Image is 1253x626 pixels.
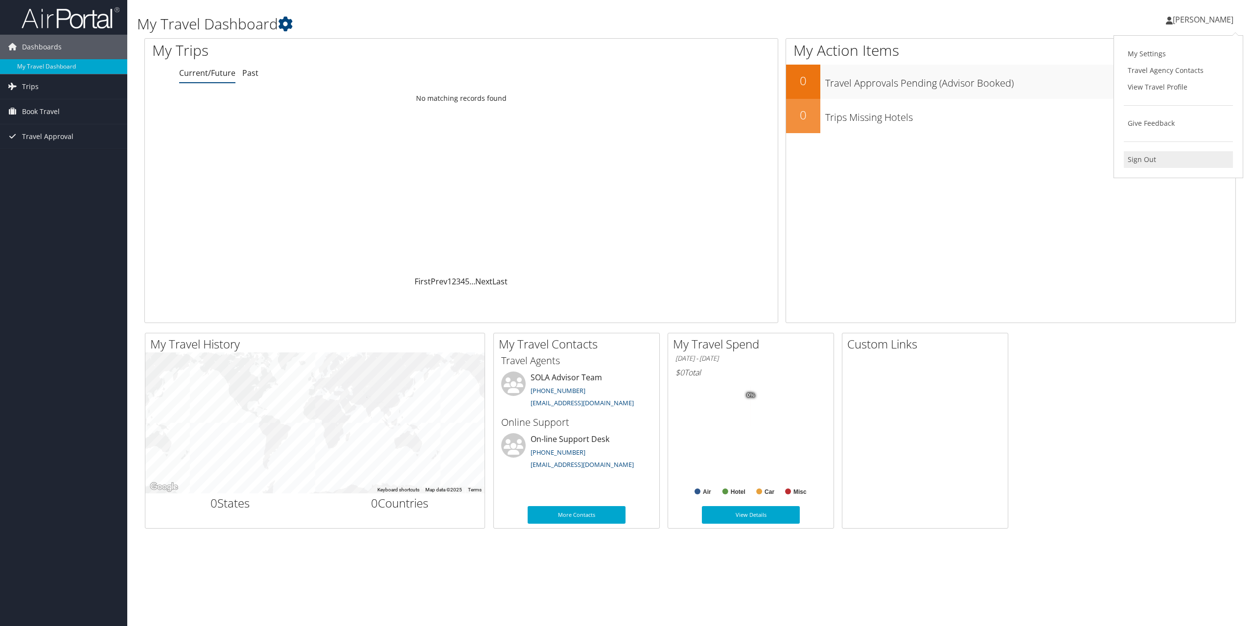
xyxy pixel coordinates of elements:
[492,276,508,287] a: Last
[675,354,826,363] h6: [DATE] - [DATE]
[786,65,1235,99] a: 0Travel Approvals Pending (Advisor Booked)
[210,495,217,511] span: 0
[531,448,585,457] a: [PHONE_NUMBER]
[747,393,755,398] tspan: 0%
[847,336,1008,352] h2: Custom Links
[1124,46,1233,62] a: My Settings
[431,276,447,287] a: Prev
[425,487,462,492] span: Map data ©2025
[786,99,1235,133] a: 0Trips Missing Hotels
[793,488,807,495] text: Misc
[1124,79,1233,95] a: View Travel Profile
[152,40,507,61] h1: My Trips
[496,433,657,473] li: On-line Support Desk
[731,488,745,495] text: Hotel
[499,336,659,352] h2: My Travel Contacts
[501,416,652,429] h3: Online Support
[22,35,62,59] span: Dashboards
[675,367,826,378] h6: Total
[531,398,634,407] a: [EMAIL_ADDRESS][DOMAIN_NAME]
[786,72,820,89] h2: 0
[825,106,1235,124] h3: Trips Missing Hotels
[1166,5,1243,34] a: [PERSON_NAME]
[765,488,774,495] text: Car
[242,68,258,78] a: Past
[469,276,475,287] span: …
[1124,62,1233,79] a: Travel Agency Contacts
[148,481,180,493] a: Open this area in Google Maps (opens a new window)
[1124,115,1233,132] a: Give Feedback
[22,99,60,124] span: Book Travel
[675,367,684,378] span: $0
[673,336,834,352] h2: My Travel Spend
[531,460,634,469] a: [EMAIL_ADDRESS][DOMAIN_NAME]
[137,14,875,34] h1: My Travel Dashboard
[456,276,461,287] a: 3
[702,506,800,524] a: View Details
[1124,151,1233,168] a: Sign Out
[786,107,820,123] h2: 0
[786,40,1235,61] h1: My Action Items
[452,276,456,287] a: 2
[145,90,778,107] td: No matching records found
[323,495,478,511] h2: Countries
[22,124,73,149] span: Travel Approval
[153,495,308,511] h2: States
[703,488,711,495] text: Air
[461,276,465,287] a: 4
[447,276,452,287] a: 1
[150,336,485,352] h2: My Travel History
[465,276,469,287] a: 5
[148,481,180,493] img: Google
[496,371,657,412] li: SOLA Advisor Team
[531,386,585,395] a: [PHONE_NUMBER]
[1173,14,1233,25] span: [PERSON_NAME]
[179,68,235,78] a: Current/Future
[22,6,119,29] img: airportal-logo.png
[475,276,492,287] a: Next
[825,71,1235,90] h3: Travel Approvals Pending (Advisor Booked)
[528,506,626,524] a: More Contacts
[501,354,652,368] h3: Travel Agents
[377,487,419,493] button: Keyboard shortcuts
[22,74,39,99] span: Trips
[468,487,482,492] a: Terms (opens in new tab)
[371,495,378,511] span: 0
[415,276,431,287] a: First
